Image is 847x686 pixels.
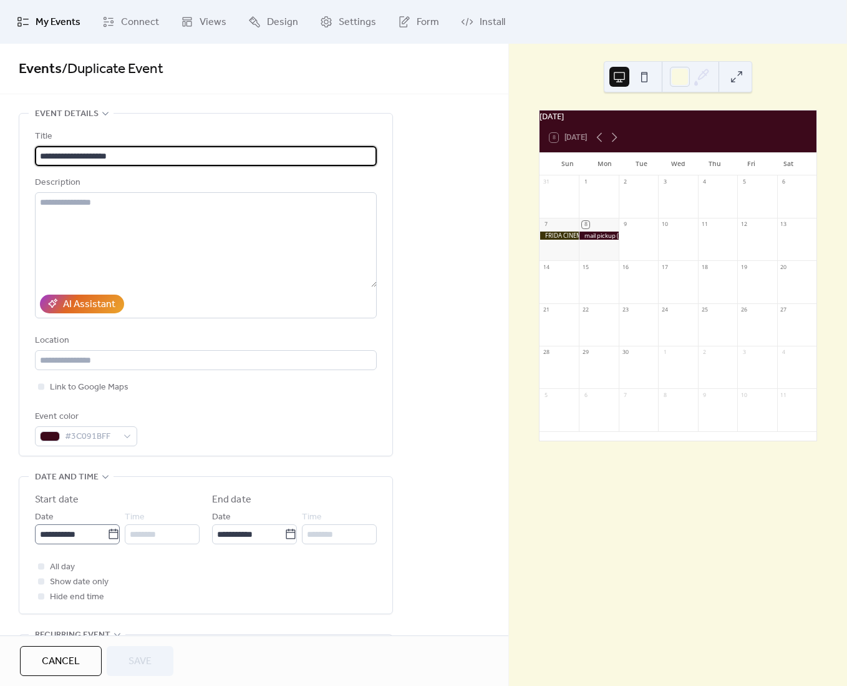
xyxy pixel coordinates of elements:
[50,560,75,575] span: All day
[780,221,787,228] div: 13
[770,153,806,175] div: Sat
[780,391,787,399] div: 11
[700,179,708,186] div: 4
[740,349,748,356] div: 3
[543,349,550,356] div: 28
[661,391,669,399] div: 8
[622,263,629,271] div: 16
[622,221,629,228] div: 9
[740,391,748,399] div: 10
[780,179,787,186] div: 6
[700,221,708,228] div: 11
[7,5,90,39] a: My Events
[780,263,787,271] div: 20
[622,349,629,356] div: 30
[20,646,102,676] button: Cancel
[579,232,618,240] div: mail pickup (PO BOX)
[417,15,439,30] span: Form
[696,153,733,175] div: Thu
[622,306,629,313] div: 23
[582,221,589,228] div: 8
[62,56,163,83] span: / Duplicate Event
[661,221,669,228] div: 10
[700,306,708,313] div: 25
[50,590,104,605] span: Hide end time
[780,306,787,313] div: 27
[35,175,374,190] div: Description
[661,179,669,186] div: 3
[36,15,80,30] span: My Events
[740,221,748,228] div: 12
[582,391,589,399] div: 6
[93,5,168,39] a: Connect
[661,263,669,271] div: 17
[622,179,629,186] div: 2
[389,5,448,39] a: Form
[65,429,117,444] span: #3C091BFF
[740,306,748,313] div: 26
[582,349,589,356] div: 29
[543,306,550,313] div: 21
[582,306,589,313] div: 22
[740,179,748,186] div: 5
[549,153,586,175] div: Sun
[40,295,124,313] button: AI Assistant
[700,263,708,271] div: 18
[35,628,110,643] span: Recurring event
[733,153,770,175] div: Fri
[339,15,376,30] span: Settings
[659,153,696,175] div: Wed
[63,297,115,312] div: AI Assistant
[121,15,159,30] span: Connect
[239,5,307,39] a: Design
[302,510,322,525] span: Time
[125,510,145,525] span: Time
[452,5,515,39] a: Install
[623,153,660,175] div: Tue
[480,15,505,30] span: Install
[540,232,579,240] div: FRIDA CINEMA PICKUP/DROPOFF NEGS
[543,179,550,186] div: 31
[35,409,135,424] div: Event color
[200,15,226,30] span: Views
[19,56,62,83] a: Events
[543,263,550,271] div: 14
[740,263,748,271] div: 19
[700,349,708,356] div: 2
[35,129,374,144] div: Title
[540,110,816,122] div: [DATE]
[42,654,80,669] span: Cancel
[50,380,128,395] span: Link to Google Maps
[780,349,787,356] div: 4
[212,510,231,525] span: Date
[661,349,669,356] div: 1
[311,5,385,39] a: Settings
[35,492,79,507] div: Start date
[661,306,669,313] div: 24
[700,391,708,399] div: 9
[267,15,298,30] span: Design
[35,510,54,525] span: Date
[622,391,629,399] div: 7
[543,221,550,228] div: 7
[212,492,251,507] div: End date
[586,153,623,175] div: Mon
[35,333,374,348] div: Location
[543,391,550,399] div: 5
[172,5,236,39] a: Views
[35,470,99,485] span: Date and time
[582,263,589,271] div: 15
[50,575,109,590] span: Show date only
[35,107,99,122] span: Event details
[582,179,589,186] div: 1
